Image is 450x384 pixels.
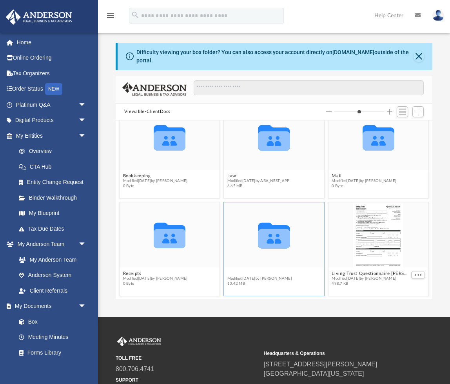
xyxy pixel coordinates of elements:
button: Bookkeeping [123,173,187,178]
img: User Pic [432,10,444,21]
a: My Documentsarrow_drop_down [5,298,94,314]
button: Increase column size [387,109,392,115]
a: Box [11,314,90,329]
a: My Anderson Teamarrow_drop_down [5,237,94,252]
input: Search files and folders [194,80,424,95]
a: Order StatusNEW [5,81,98,97]
img: Anderson Advisors Platinum Portal [116,337,163,347]
button: Receipts [123,271,187,276]
span: Modified [DATE] by [PERSON_NAME] [332,178,396,184]
span: arrow_drop_down [78,97,94,113]
a: Overview [11,144,98,159]
a: Anderson System [11,268,94,283]
button: Viewable-ClientDocs [124,108,171,115]
a: 800.706.4741 [116,366,154,372]
small: TOLL FREE [116,355,258,362]
span: arrow_drop_down [78,237,94,253]
input: Column size [334,109,385,115]
i: search [131,11,140,19]
a: My Anderson Team [11,252,90,268]
span: Modified [DATE] by [PERSON_NAME] [123,178,187,184]
div: grid [116,120,432,298]
a: Meeting Minutes [11,329,94,345]
a: Forms Library [11,345,90,360]
a: Tax Due Dates [11,221,98,237]
small: Headquarters & Operations [264,350,406,357]
span: 0 Byte [123,184,187,189]
a: [GEOGRAPHIC_DATA][US_STATE] [264,370,364,377]
span: Modified [DATE] by ABA_NEST_APP [227,178,290,184]
a: Tax Organizers [5,66,98,81]
small: SUPPORT [116,377,258,384]
span: Modified [DATE] by [PERSON_NAME] [123,276,187,281]
span: Modified [DATE] by [PERSON_NAME] [227,276,292,281]
div: NEW [45,83,62,95]
button: Close [414,51,424,62]
span: arrow_drop_down [78,113,94,129]
button: More options [411,271,425,279]
a: Online Ordering [5,50,98,66]
a: Client Referrals [11,283,94,298]
span: 6.65 MB [227,184,290,189]
a: menu [106,15,115,20]
span: arrow_drop_down [78,298,94,315]
i: menu [106,11,115,20]
a: Entity Change Request [11,175,98,190]
a: [STREET_ADDRESS][PERSON_NAME] [264,361,377,368]
img: Anderson Advisors Platinum Portal [4,9,74,25]
button: Law [227,173,290,178]
a: Binder Walkthrough [11,190,98,206]
button: Switch to List View [397,106,408,117]
button: Mail [332,173,396,178]
span: arrow_drop_down [78,128,94,144]
a: Digital Productsarrow_drop_down [5,113,98,128]
a: Home [5,35,98,50]
a: My Blueprint [11,206,94,221]
span: 0 Byte [123,281,187,286]
button: Decrease column size [326,109,332,115]
button: Tax [227,271,292,276]
span: Modified [DATE] by [PERSON_NAME] [332,276,409,281]
span: 10.42 MB [227,281,292,286]
div: Difficulty viewing your box folder? You can also access your account directly on outside of the p... [136,48,414,65]
a: My Entitiesarrow_drop_down [5,128,98,144]
span: 0 Byte [332,184,396,189]
button: Living Trust Questionnaire [PERSON_NAME].pdf [332,271,409,276]
button: Add [412,106,424,117]
span: 498.7 KB [332,281,409,286]
a: CTA Hub [11,159,98,175]
a: Platinum Q&Aarrow_drop_down [5,97,98,113]
a: [DOMAIN_NAME] [332,49,374,55]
